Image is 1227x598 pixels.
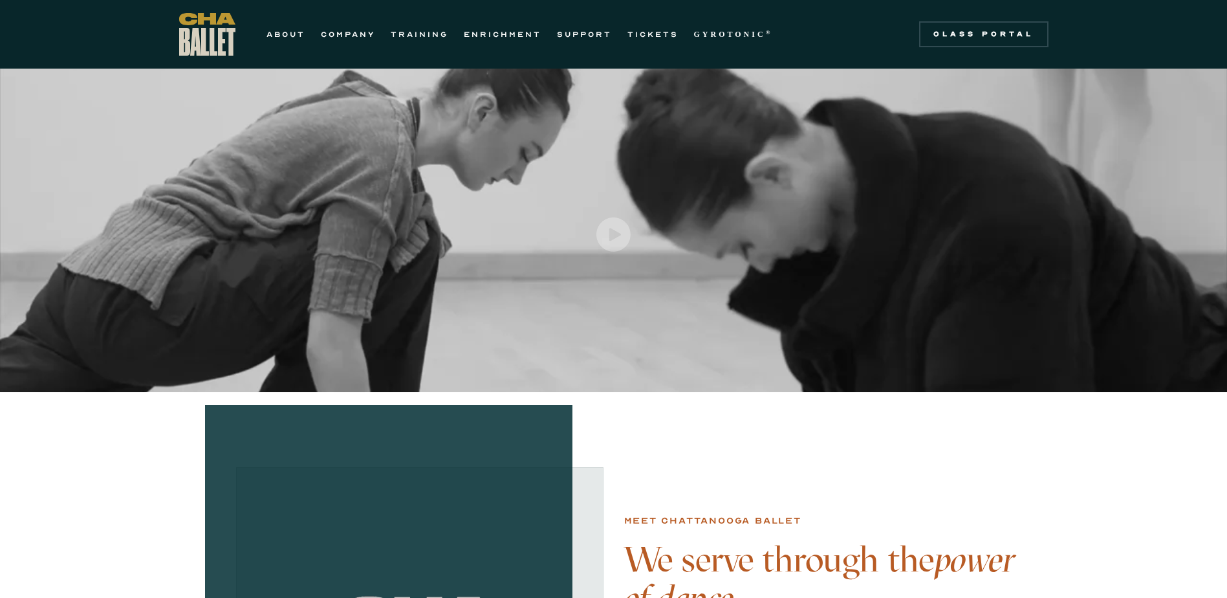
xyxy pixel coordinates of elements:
a: GYROTONIC® [694,27,773,42]
a: ABOUT [266,27,305,42]
a: TICKETS [627,27,679,42]
a: SUPPORT [557,27,612,42]
a: ENRICHMENT [464,27,541,42]
strong: GYROTONIC [694,30,766,39]
div: Meet chattanooga ballet [624,513,801,529]
a: COMPANY [321,27,375,42]
a: Class Portal [919,21,1048,47]
div: Class Portal [927,29,1041,39]
a: TRAINING [391,27,448,42]
a: home [179,13,235,56]
sup: ® [766,29,773,36]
